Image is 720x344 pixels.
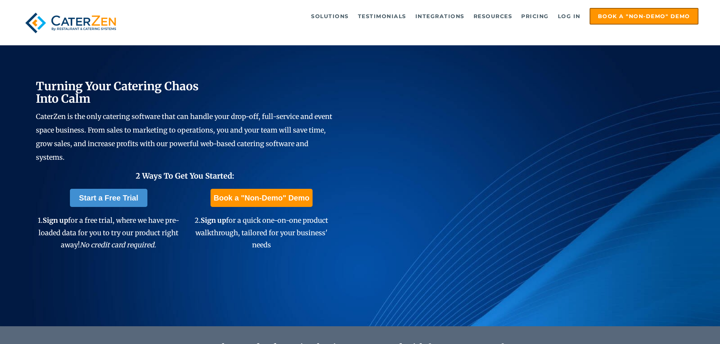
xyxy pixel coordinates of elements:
div: Navigation Menu [137,8,698,25]
span: 2. for a quick one-on-one product walkthrough, tailored for your business' needs [195,216,328,249]
span: Turning Your Catering Chaos Into Calm [36,79,199,106]
a: Integrations [412,9,468,24]
span: 2 Ways To Get You Started: [136,171,234,180]
a: Solutions [307,9,353,24]
img: caterzen [22,8,120,38]
a: Start a Free Trial [70,189,147,207]
span: 1. for a free trial, where we have pre-loaded data for you to try our product right away! [38,216,179,249]
a: Book a "Non-Demo" Demo [211,189,312,207]
a: Log in [554,9,584,24]
span: CaterZen is the only catering software that can handle your drop-off, full-service and event spac... [36,112,332,162]
iframe: Help widget launcher [653,315,712,336]
a: Testimonials [354,9,410,24]
span: Sign up [201,216,226,225]
a: Book a "Non-Demo" Demo [590,8,698,25]
a: Pricing [517,9,553,24]
em: No credit card required. [80,241,156,249]
a: Resources [470,9,516,24]
span: Sign up [43,216,68,225]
